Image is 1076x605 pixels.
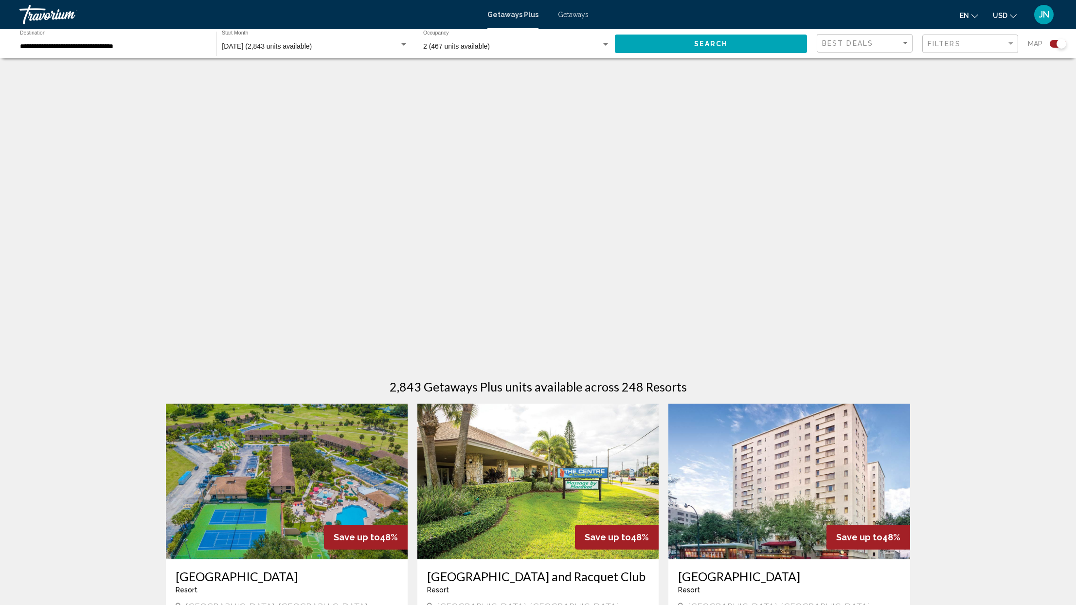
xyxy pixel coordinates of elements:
[585,532,631,542] span: Save up to
[928,40,961,48] span: Filters
[334,532,380,542] span: Save up to
[1039,10,1049,19] span: JN
[19,5,478,24] a: Travorium
[427,586,449,594] span: Resort
[423,42,490,50] span: 2 (467 units available)
[678,569,900,584] a: [GEOGRAPHIC_DATA]
[922,34,1018,54] button: Filter
[822,39,873,47] span: Best Deals
[222,42,312,50] span: [DATE] (2,843 units available)
[176,586,197,594] span: Resort
[826,525,910,550] div: 48%
[390,379,687,394] h1: 2,843 Getaways Plus units available across 248 Resorts
[176,569,398,584] a: [GEOGRAPHIC_DATA]
[836,532,882,542] span: Save up to
[960,12,969,19] span: en
[960,8,978,22] button: Change language
[324,525,408,550] div: 48%
[694,40,728,48] span: Search
[993,12,1007,19] span: USD
[1028,37,1042,51] span: Map
[678,586,700,594] span: Resort
[668,404,910,559] img: ii_avp1.jpg
[575,525,659,550] div: 48%
[615,35,807,53] button: Search
[417,404,659,559] img: ii_olr1.jpg
[822,39,910,48] mat-select: Sort by
[993,8,1017,22] button: Change currency
[558,11,589,18] a: Getaways
[166,404,408,559] img: ii_leh1.jpg
[1031,4,1057,25] button: User Menu
[487,11,538,18] a: Getaways Plus
[427,569,649,584] a: [GEOGRAPHIC_DATA] and Racquet Club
